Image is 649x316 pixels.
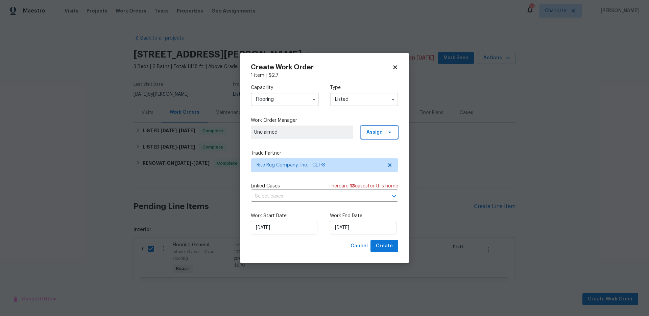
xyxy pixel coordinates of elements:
[251,93,319,106] input: Select...
[329,183,398,189] span: There are case s for this home
[370,240,398,252] button: Create
[251,212,319,219] label: Work Start Date
[310,95,318,104] button: Show options
[376,242,393,250] span: Create
[330,93,398,106] input: Select...
[269,73,279,78] span: $ 2.7
[251,183,280,189] span: Linked Cases
[251,221,317,234] input: M/D/YYYY
[251,191,379,202] input: Select cases
[251,150,398,157] label: Trade Partner
[366,129,383,136] span: Assign
[330,221,396,234] input: M/D/YYYY
[348,240,370,252] button: Cancel
[251,64,392,71] h2: Create Work Order
[254,129,350,136] span: Unclaimed
[389,191,399,201] button: Open
[251,72,398,79] div: 1 item |
[389,95,397,104] button: Show options
[251,117,398,124] label: Work Order Manager
[351,242,368,250] span: Cancel
[251,84,319,91] label: Capability
[330,212,398,219] label: Work End Date
[350,184,355,188] span: 13
[257,162,383,168] span: Rite Rug Company, Inc. - CLT-S
[330,84,398,91] label: Type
